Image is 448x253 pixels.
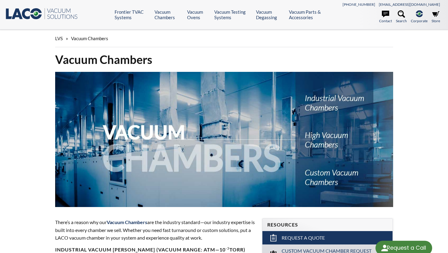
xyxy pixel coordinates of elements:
a: Request a Quote [262,231,393,244]
span: LVS [55,36,63,41]
h4: Resources [267,222,388,228]
a: [EMAIL_ADDRESS][DOMAIN_NAME] [379,2,440,7]
a: Vacuum Parts & Accessories [289,9,332,20]
sup: -3 [226,246,229,251]
a: [PHONE_NUMBER] [343,2,375,7]
a: Frontier TVAC Systems [115,9,150,20]
span: Vacuum Chambers [107,219,147,225]
span: Request a Quote [282,235,325,241]
h1: Vacuum Chambers [55,52,393,67]
h4: Industrial Vacuum [PERSON_NAME] (vacuum range: atm—10 Torr) [55,247,255,253]
img: round button [380,243,389,253]
a: Vacuum Testing Systems [214,9,251,20]
a: Vacuum Chambers [155,9,183,20]
span: Corporate [411,18,428,24]
a: Vacuum Ovens [187,9,210,20]
p: There’s a reason why our are the industry standard—our industry expertise is built into every cha... [55,218,255,242]
img: Vacuum Chambers [55,72,393,207]
a: Contact [379,10,392,24]
a: Store [432,10,440,24]
a: Search [396,10,407,24]
div: » [55,30,393,47]
span: Vacuum Chambers [71,36,108,41]
a: Vacuum Degassing [256,9,285,20]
